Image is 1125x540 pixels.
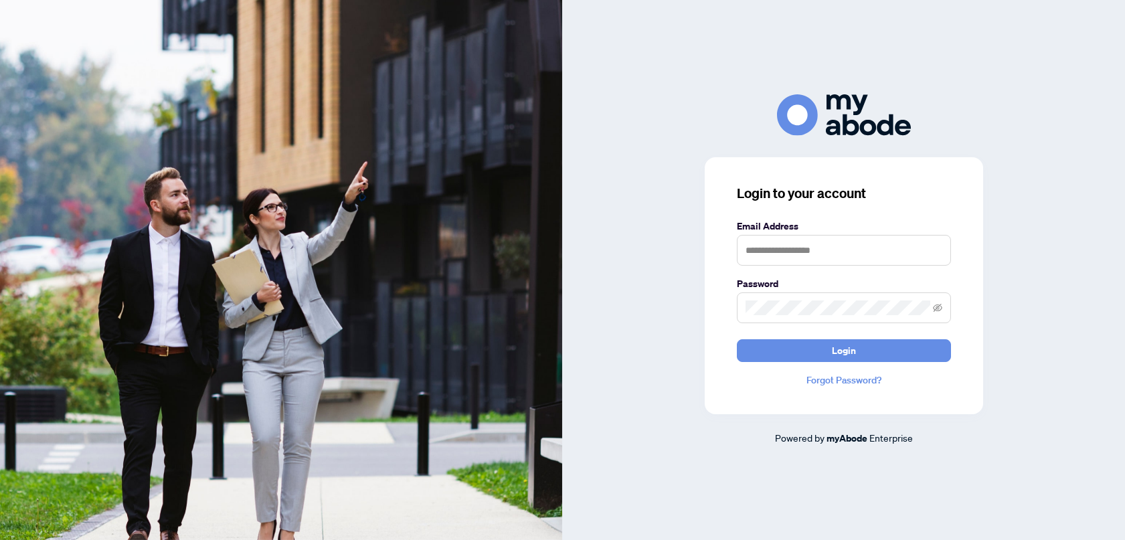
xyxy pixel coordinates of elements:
button: Login [737,339,951,362]
label: Password [737,276,951,291]
span: eye-invisible [933,303,942,312]
a: Forgot Password? [737,373,951,387]
span: Login [832,340,856,361]
img: ma-logo [777,94,911,135]
a: myAbode [827,431,867,446]
label: Email Address [737,219,951,234]
span: Powered by [775,432,825,444]
h3: Login to your account [737,184,951,203]
span: Enterprise [869,432,913,444]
